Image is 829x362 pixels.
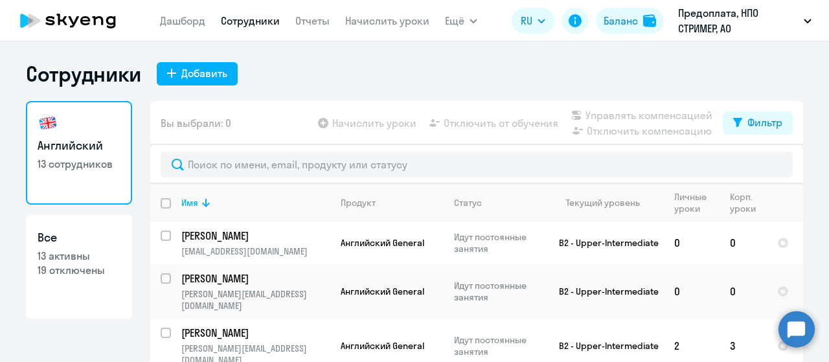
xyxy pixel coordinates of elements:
span: Английский General [341,286,424,297]
h1: Сотрудники [26,61,141,87]
button: RU [512,8,554,34]
a: [PERSON_NAME] [181,326,330,340]
div: Корп. уроки [730,191,758,214]
div: Личные уроки [674,191,710,214]
p: 19 отключены [38,263,120,277]
p: [PERSON_NAME] [181,271,328,286]
a: Начислить уроки [345,14,429,27]
p: 13 активны [38,249,120,263]
button: Фильтр [723,111,793,135]
div: Баланс [604,13,638,28]
div: Статус [454,197,543,209]
div: Добавить [181,65,227,81]
div: Текущий уровень [554,197,663,209]
p: [PERSON_NAME][EMAIL_ADDRESS][DOMAIN_NAME] [181,288,330,311]
a: Английский13 сотрудников [26,101,132,205]
button: Балансbalance [596,8,664,34]
td: B2 - Upper-Intermediate [543,221,664,264]
div: Продукт [341,197,376,209]
td: B2 - Upper-Intermediate [543,264,664,319]
button: Предоплата, НПО СТРИМЕР, АО [672,5,818,36]
div: Текущий уровень [566,197,640,209]
a: Отчеты [295,14,330,27]
a: Сотрудники [221,14,280,27]
td: 0 [720,264,767,319]
div: Корп. уроки [730,191,766,214]
a: Дашборд [160,14,205,27]
p: 13 сотрудников [38,157,120,171]
span: RU [521,13,532,28]
td: 0 [720,221,767,264]
p: Идут постоянные занятия [454,231,543,255]
p: [EMAIL_ADDRESS][DOMAIN_NAME] [181,245,330,257]
div: Фильтр [747,115,782,130]
h3: Все [38,229,120,246]
span: Ещё [445,13,464,28]
img: balance [643,14,656,27]
button: Добавить [157,62,238,85]
div: Личные уроки [674,191,719,214]
div: Имя [181,197,198,209]
p: Идут постоянные занятия [454,280,543,303]
td: 0 [664,264,720,319]
p: Идут постоянные занятия [454,334,543,357]
a: Все13 активны19 отключены [26,215,132,319]
a: [PERSON_NAME] [181,271,330,286]
button: Ещё [445,8,477,34]
p: [PERSON_NAME] [181,229,328,243]
div: Статус [454,197,482,209]
td: 0 [664,221,720,264]
h3: Английский [38,137,120,154]
img: english [38,113,58,133]
p: [PERSON_NAME] [181,326,328,340]
a: [PERSON_NAME] [181,229,330,243]
p: Предоплата, НПО СТРИМЕР, АО [678,5,799,36]
span: Английский General [341,237,424,249]
div: Продукт [341,197,443,209]
span: Английский General [341,340,424,352]
span: Вы выбрали: 0 [161,115,231,131]
input: Поиск по имени, email, продукту или статусу [161,152,793,177]
div: Имя [181,197,330,209]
